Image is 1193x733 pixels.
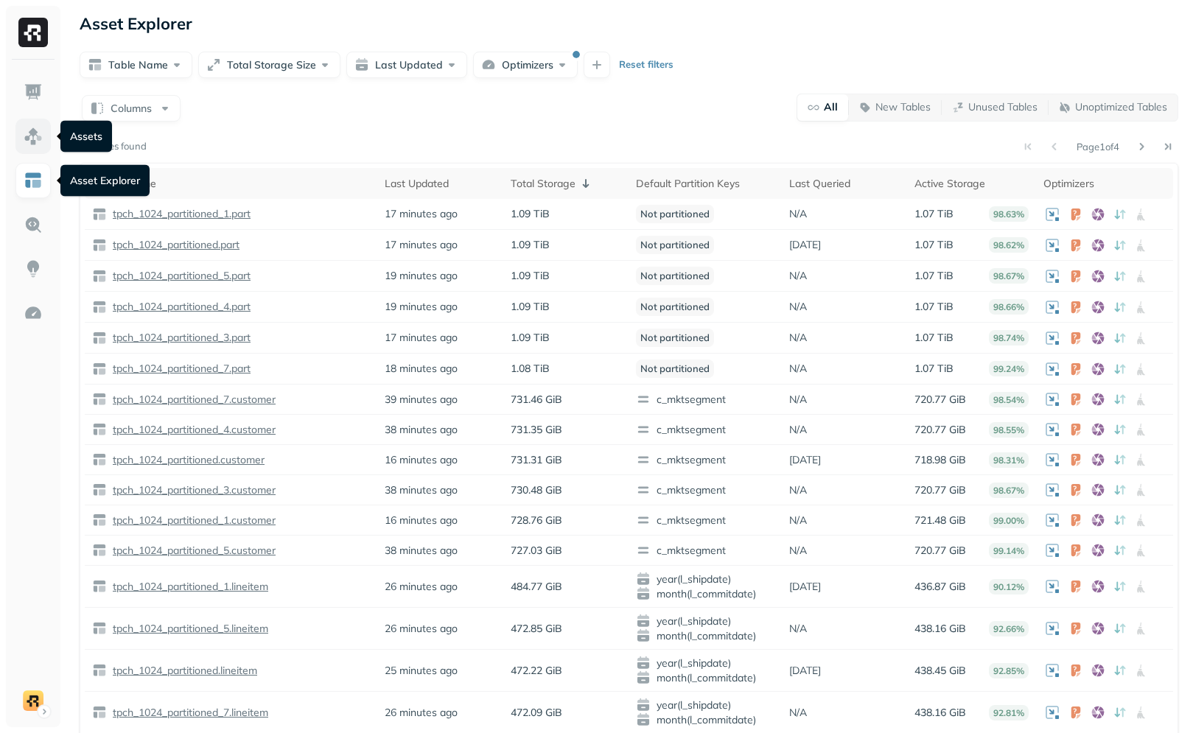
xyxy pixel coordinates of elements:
p: 92.81% [989,705,1029,720]
p: 730.48 GiB [511,483,562,497]
p: 731.31 GiB [511,453,562,467]
p: 1.09 TiB [511,238,550,252]
button: Columns [82,95,181,122]
p: N/A [789,207,807,221]
img: table [92,362,107,376]
p: 438.45 GiB [914,664,966,678]
p: Not partitioned [636,267,714,285]
img: Dashboard [24,83,43,102]
p: 472.85 GiB [511,622,562,636]
a: tpch_1024_partitioned_3.part [107,331,251,345]
a: tpch_1024_partitioned_5.lineitem [107,622,268,636]
p: Not partitioned [636,298,714,316]
p: 1.09 TiB [511,300,550,314]
p: N/A [789,706,807,720]
p: N/A [789,544,807,558]
img: Query Explorer [24,215,43,234]
span: c_mktsegment [636,422,774,437]
img: table [92,705,107,720]
p: 1.09 TiB [511,269,550,283]
p: 438.16 GiB [914,622,966,636]
img: table [92,543,107,558]
p: 39 minutes ago [385,393,458,407]
p: 98.67% [989,268,1029,284]
span: month(l_commitdate) [636,628,774,643]
p: Not partitioned [636,236,714,254]
p: 98.67% [989,483,1029,498]
p: 17 minutes ago [385,238,458,252]
img: table [92,579,107,594]
p: 26 minutes ago [385,622,458,636]
p: 727.03 GiB [511,544,562,558]
p: 718.98 GiB [914,453,966,467]
a: tpch_1024_partitioned_1.lineitem [107,580,268,594]
span: c_mktsegment [636,452,774,467]
img: Optimization [24,304,43,323]
p: tpch_1024_partitioned_5.customer [110,544,276,558]
p: N/A [789,331,807,345]
p: N/A [789,362,807,376]
p: 98.74% [989,330,1029,346]
img: demo [23,690,43,711]
p: Reset filters [619,57,674,72]
div: Last Queried [789,177,900,191]
p: All [824,100,838,114]
span: year(l_shipdate) [636,698,774,712]
p: tpch_1024_partitioned_3.customer [110,483,276,497]
p: Unoptimized Tables [1075,100,1167,114]
a: tpch_1024_partitioned.part [107,238,239,252]
div: Last Updated [385,177,495,191]
p: New Tables [875,100,931,114]
img: table [92,663,107,678]
p: 26 minutes ago [385,706,458,720]
a: tpch_1024_partitioned_7.lineitem [107,706,268,720]
a: tpch_1024_partitioned.lineitem [107,664,257,678]
p: tpch_1024_partitioned_7.lineitem [110,706,268,720]
p: 1.08 TiB [511,362,550,376]
p: 92.85% [989,663,1029,678]
div: Table Name [99,177,370,191]
span: c_mktsegment [636,483,774,497]
span: year(l_shipdate) [636,572,774,586]
p: Asset Explorer [80,13,192,34]
p: N/A [789,393,807,407]
p: 25 minutes ago [385,664,458,678]
span: month(l_commitdate) [636,670,774,685]
p: N/A [789,513,807,527]
p: N/A [789,483,807,497]
p: Not partitioned [636,329,714,347]
p: N/A [789,300,807,314]
a: tpch_1024_partitioned_4.customer [107,423,276,437]
img: table [92,452,107,467]
p: 17 minutes ago [385,331,458,345]
span: c_mktsegment [636,392,774,407]
span: year(l_shipdate) [636,614,774,628]
img: table [92,621,107,636]
p: 484.77 GiB [511,580,562,594]
span: c_mktsegment [636,543,774,558]
span: month(l_commitdate) [636,586,774,601]
img: table [92,392,107,407]
p: 98.63% [989,206,1029,222]
button: Last Updated [346,52,467,78]
p: 38 minutes ago [385,423,458,437]
img: table [92,269,107,284]
p: Page 1 of 4 [1077,140,1119,153]
p: 720.77 GiB [914,423,966,437]
p: 731.46 GiB [511,393,562,407]
span: year(l_shipdate) [636,656,774,670]
p: tpch_1024_partitioned_1.lineitem [110,580,268,594]
p: tpch_1024_partitioned_5.lineitem [110,622,268,636]
p: 98.66% [989,299,1029,315]
p: tpch_1024_partitioned_5.part [110,269,251,283]
p: 1.09 TiB [511,331,550,345]
a: tpch_1024_partitioned_5.part [107,269,251,283]
img: table [92,513,107,527]
a: tpch_1024_partitioned_7.customer [107,393,276,407]
p: 436.87 GiB [914,580,966,594]
p: [DATE] [789,453,821,467]
p: 92.66% [989,621,1029,636]
p: tpch_1024_partitioned_7.customer [110,393,276,407]
img: Asset Explorer [24,171,43,190]
p: N/A [789,622,807,636]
